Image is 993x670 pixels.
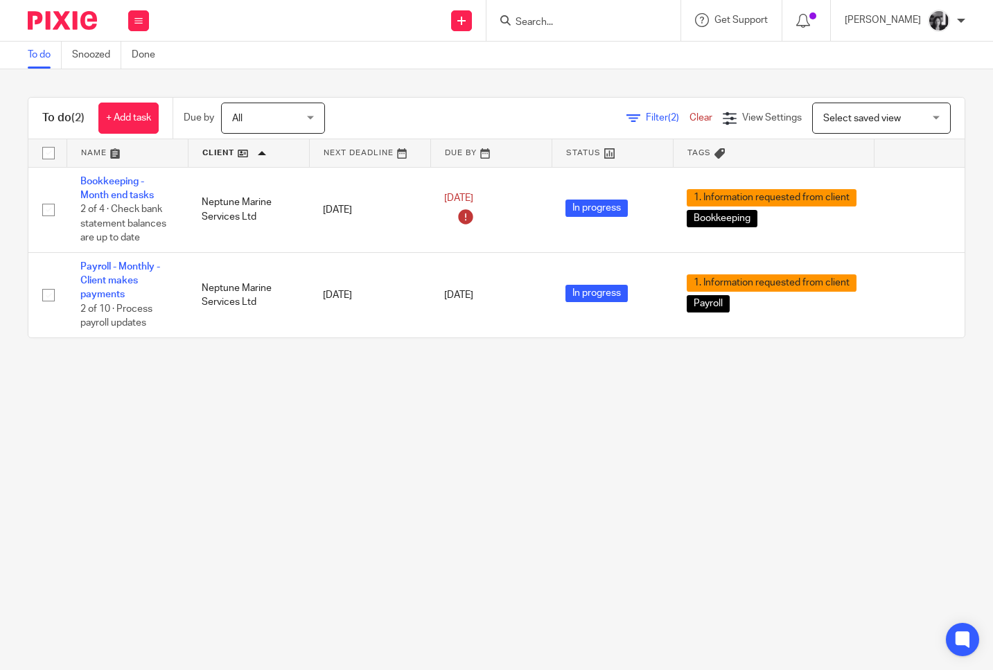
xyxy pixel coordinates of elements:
[646,113,689,123] span: Filter
[28,42,62,69] a: To do
[687,189,856,206] span: 1. Information requested from client
[184,111,214,125] p: Due by
[42,111,85,125] h1: To do
[689,113,712,123] a: Clear
[687,295,730,312] span: Payroll
[668,113,679,123] span: (2)
[28,11,97,30] img: Pixie
[928,10,950,32] img: IMG_7103.jpg
[80,204,166,243] span: 2 of 4 · Check bank statement balances are up to date
[565,200,628,217] span: In progress
[714,15,768,25] span: Get Support
[444,290,473,300] span: [DATE]
[80,262,160,300] a: Payroll - Monthly - Client makes payments
[444,194,473,204] span: [DATE]
[71,112,85,123] span: (2)
[687,274,856,292] span: 1. Information requested from client
[80,304,152,328] span: 2 of 10 · Process payroll updates
[514,17,639,29] input: Search
[309,252,430,337] td: [DATE]
[687,210,757,227] span: Bookkeeping
[80,177,154,200] a: Bookkeeping - Month end tasks
[188,167,309,252] td: Neptune Marine Services Ltd
[188,252,309,337] td: Neptune Marine Services Ltd
[72,42,121,69] a: Snoozed
[742,113,802,123] span: View Settings
[309,167,430,252] td: [DATE]
[232,114,243,123] span: All
[98,103,159,134] a: + Add task
[845,13,921,27] p: [PERSON_NAME]
[132,42,166,69] a: Done
[823,114,901,123] span: Select saved view
[565,285,628,302] span: In progress
[687,149,711,157] span: Tags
